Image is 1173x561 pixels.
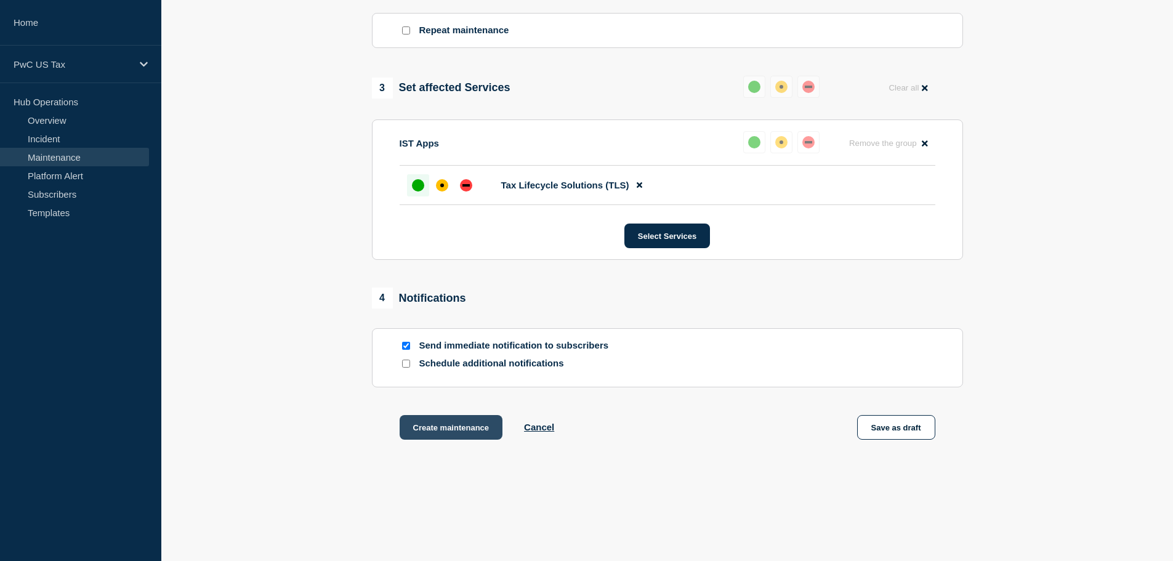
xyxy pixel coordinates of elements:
button: Select Services [624,224,710,248]
span: Tax Lifecycle Solutions (TLS) [501,180,629,190]
div: down [802,136,815,148]
button: affected [770,76,792,98]
button: down [797,131,820,153]
button: Clear all [881,76,935,100]
div: affected [775,81,788,93]
p: Schedule additional notifications [419,358,616,369]
button: down [797,76,820,98]
button: affected [770,131,792,153]
div: down [460,179,472,192]
p: Repeat maintenance [419,25,509,36]
input: Repeat maintenance [402,26,410,34]
div: down [802,81,815,93]
p: Send immediate notification to subscribers [419,340,616,352]
p: IST Apps [400,138,439,148]
input: Send immediate notification to subscribers [402,342,410,350]
div: Notifications [372,288,466,309]
button: Save as draft [857,415,935,440]
div: affected [775,136,788,148]
p: PwC US Tax [14,59,132,70]
span: 4 [372,288,393,309]
button: Create maintenance [400,415,503,440]
div: Set affected Services [372,78,510,99]
button: up [743,76,765,98]
button: Remove the group [842,131,935,155]
div: up [412,179,424,192]
button: up [743,131,765,153]
span: Remove the group [849,139,917,148]
button: Cancel [524,422,554,432]
input: Schedule additional notifications [402,360,410,368]
div: affected [436,179,448,192]
div: up [748,81,760,93]
div: up [748,136,760,148]
span: 3 [372,78,393,99]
